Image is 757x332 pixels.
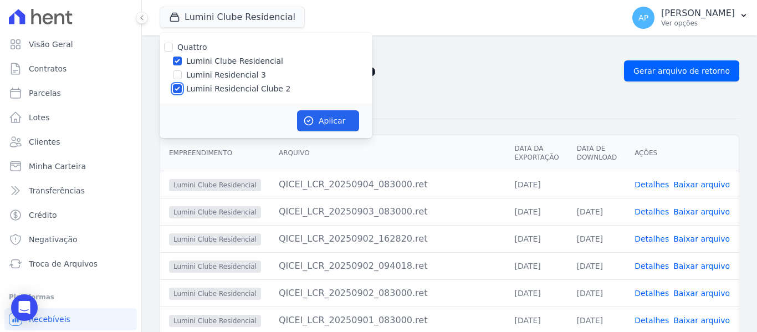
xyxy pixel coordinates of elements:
a: Gerar arquivo de retorno [624,60,739,81]
span: AP [638,14,648,22]
div: QICEI_LCR_20250902_094018.ret [279,259,497,273]
a: Visão Geral [4,33,137,55]
a: Parcelas [4,82,137,104]
label: Lumini Residencial Clube 2 [186,83,290,95]
div: QICEI_LCR_20250902_083000.ret [279,287,497,300]
button: Aplicar [297,110,359,131]
a: Detalhes [635,234,669,243]
a: Crédito [4,204,137,226]
td: [DATE] [568,225,626,252]
a: Lotes [4,106,137,129]
span: Lumini Clube Residencial [169,288,261,300]
span: Contratos [29,63,67,74]
td: [DATE] [505,279,567,307]
th: Empreendimento [160,135,270,171]
td: [DATE] [568,279,626,307]
a: Negativação [4,228,137,251]
p: [PERSON_NAME] [661,8,735,19]
th: Data da Exportação [505,135,567,171]
a: Baixar arquivo [673,262,730,270]
div: QICEI_LCR_20250901_083000.ret [279,314,497,327]
span: Transferências [29,185,85,196]
span: Lumini Clube Residencial [169,315,261,327]
td: [DATE] [505,225,567,252]
button: AP [PERSON_NAME] Ver opções [623,2,757,33]
a: Troca de Arquivos [4,253,137,275]
div: QICEI_LCR_20250902_162820.ret [279,232,497,246]
span: Lumini Clube Residencial [169,179,261,191]
span: Gerar arquivo de retorno [633,65,730,76]
span: Lumini Clube Residencial [169,233,261,246]
td: [DATE] [568,252,626,279]
a: Transferências [4,180,137,202]
span: Recebíveis [29,314,70,325]
div: QICEI_LCR_20250903_083000.ret [279,205,497,218]
span: Clientes [29,136,60,147]
td: [DATE] [505,171,567,198]
a: Baixar arquivo [673,316,730,325]
a: Baixar arquivo [673,234,730,243]
a: Detalhes [635,180,669,189]
div: QICEI_LCR_20250904_083000.ret [279,178,497,191]
td: [DATE] [505,252,567,279]
span: Lumini Clube Residencial [169,206,261,218]
a: Minha Carteira [4,155,137,177]
span: Troca de Arquivos [29,258,98,269]
span: Parcelas [29,88,61,99]
a: Baixar arquivo [673,289,730,298]
a: Clientes [4,131,137,153]
label: Lumini Residencial 3 [186,69,266,81]
th: Data de Download [568,135,626,171]
label: Quattro [177,43,207,52]
th: Arquivo [270,135,506,171]
span: Minha Carteira [29,161,86,172]
label: Lumini Clube Residencial [186,55,283,67]
span: Crédito [29,210,57,221]
a: Baixar arquivo [673,207,730,216]
h2: Exportações de Retorno [160,61,615,81]
td: [DATE] [568,198,626,225]
a: Detalhes [635,207,669,216]
a: Detalhes [635,316,669,325]
a: Detalhes [635,289,669,298]
a: Detalhes [635,262,669,270]
th: Ações [626,135,739,171]
a: Recebíveis [4,308,137,330]
button: Lumini Clube Residencial [160,7,305,28]
span: Lumini Clube Residencial [169,261,261,273]
a: Contratos [4,58,137,80]
p: Ver opções [661,19,735,28]
a: Baixar arquivo [673,180,730,189]
span: Lotes [29,112,50,123]
div: Plataformas [9,290,132,304]
span: Visão Geral [29,39,73,50]
td: [DATE] [505,198,567,225]
span: Negativação [29,234,78,245]
div: Open Intercom Messenger [11,294,38,321]
nav: Breadcrumb [160,44,739,56]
